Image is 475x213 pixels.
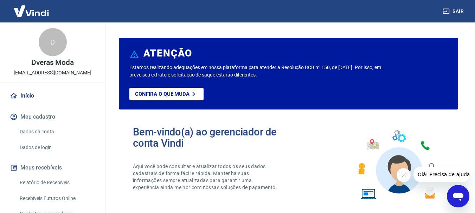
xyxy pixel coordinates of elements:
img: Vindi [8,0,54,22]
p: Estamos realizando adequações em nossa plataforma para atender a Resolução BCB nº 150, de [DATE].... [129,64,384,79]
iframe: Mensagem da empresa [413,167,469,182]
p: Dveras Moda [31,59,74,66]
a: Confira o que muda [129,88,204,100]
button: Meus recebíveis [8,160,97,175]
button: Sair [441,5,467,18]
button: Meu cadastro [8,109,97,125]
a: Recebíveis Futuros Online [17,191,97,206]
a: Relatório de Recebíveis [17,175,97,190]
div: D [39,28,67,56]
p: Aqui você pode consultar e atualizar todos os seus dados cadastrais de forma fácil e rápida. Mant... [133,163,278,191]
h2: Bem-vindo(a) ao gerenciador de conta Vindi [133,126,289,149]
a: Dados da conta [17,125,97,139]
span: Olá! Precisa de ajuda? [4,5,59,11]
h6: ATENÇÃO [143,50,192,57]
p: [EMAIL_ADDRESS][DOMAIN_NAME] [14,69,91,76]
iframe: Botão para abrir a janela de mensagens [447,185,469,207]
img: Imagem de um avatar masculino com diversos icones exemplificando as funcionalidades do gerenciado... [352,126,444,204]
p: Confira o que muda [135,91,190,97]
a: Dados de login [17,140,97,155]
iframe: Fechar mensagem [397,168,411,182]
a: Início [8,88,97,104]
